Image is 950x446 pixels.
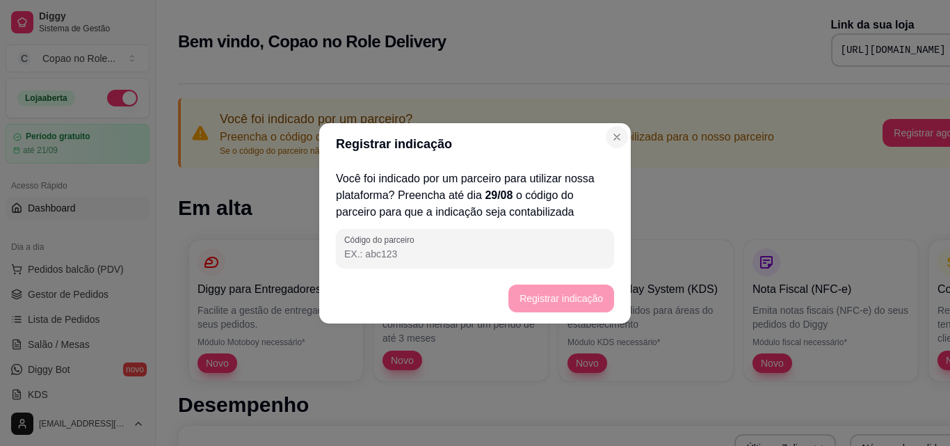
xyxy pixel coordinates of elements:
p: Você foi indicado por um parceiro para utilizar nossa plataforma? Preencha até dia o código do pa... [336,170,614,221]
label: Código do parceiro [344,234,419,246]
input: Código do parceiro [344,247,606,261]
span: 29/08 [485,189,516,201]
p: Registrar indicação [336,134,452,154]
button: Close [606,126,628,148]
